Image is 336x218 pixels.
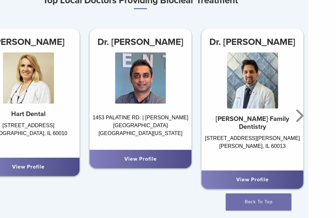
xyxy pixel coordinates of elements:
[3,52,54,104] img: Dr. Iwona Iwaszczyszyn
[89,34,191,50] h3: Dr. [PERSON_NAME]
[12,164,45,170] a: View Profile
[227,52,278,109] img: Dr. Niraj Patel
[236,176,269,183] a: View Profile
[216,115,289,131] strong: [PERSON_NAME] Family Dentistry
[89,114,191,143] div: 1453 PALATINE RD. | [PERSON_NAME][GEOGRAPHIC_DATA] [GEOGRAPHIC_DATA][US_STATE]
[201,134,304,164] div: [STREET_ADDRESS][PERSON_NAME] [PERSON_NAME], IL 60013
[11,110,46,118] strong: Hart Dental
[115,52,166,104] img: Dr. Ankur Patel
[292,96,305,135] button: Next
[124,156,157,162] a: View Profile
[201,34,304,50] h3: Dr. [PERSON_NAME]
[226,193,291,210] a: Back To Top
